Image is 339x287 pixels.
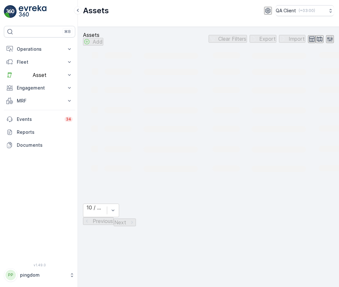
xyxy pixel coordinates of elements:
[17,142,73,148] p: Documents
[83,38,103,46] button: Add
[4,43,75,56] button: Operations
[19,5,46,18] img: logo_light-DOdMpM7g.png
[83,217,114,225] button: Previous
[17,129,73,135] p: Reports
[5,270,16,280] div: PP
[4,139,75,152] a: Documents
[114,219,126,225] p: Next
[17,85,62,91] p: Engagement
[87,205,104,210] div: 10 / Page
[4,81,75,94] button: Engagement
[66,117,71,122] p: 34
[4,268,75,282] button: PPpingdom
[20,272,66,278] p: pingdom
[64,29,71,34] p: ⌘B
[17,72,62,78] p: Asset
[4,56,75,69] button: Fleet
[4,69,75,81] button: Asset
[4,126,75,139] a: Reports
[17,116,61,122] p: Events
[83,5,109,16] p: Assets
[279,35,305,43] button: Import
[4,5,17,18] img: logo
[114,218,136,226] button: Next
[93,218,113,224] p: Previous
[250,35,276,43] button: Export
[209,35,247,43] button: Clear Filters
[289,36,305,42] p: Import
[17,46,62,52] p: Operations
[4,113,75,126] a: Events34
[259,36,276,42] p: Export
[4,94,75,107] button: MRF
[83,32,103,38] p: Assets
[4,263,75,267] span: v 1.49.0
[17,59,62,65] p: Fleet
[93,39,103,45] p: Add
[276,5,334,16] button: QA Client(+03:00)
[299,8,315,13] p: ( +03:00 )
[17,98,62,104] p: MRF
[276,7,296,14] p: QA Client
[218,36,246,42] p: Clear Filters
